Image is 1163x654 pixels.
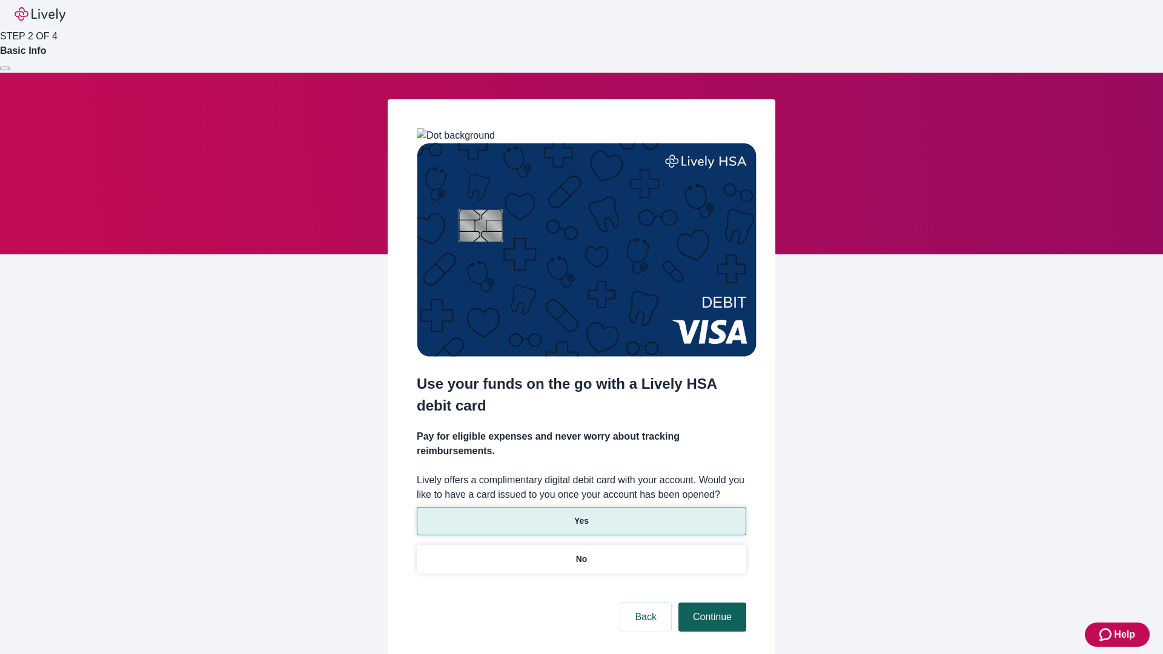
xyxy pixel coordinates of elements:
[1099,627,1114,642] svg: Zendesk support icon
[417,429,746,458] h4: Pay for eligible expenses and never worry about tracking reimbursements.
[15,7,65,22] img: Lively
[417,128,495,143] img: Dot background
[417,143,757,357] img: Debit card
[417,545,746,573] button: No
[678,603,746,632] button: Continue
[417,373,746,417] h2: Use your funds on the go with a Lively HSA debit card
[417,507,746,535] button: Yes
[1085,623,1150,647] button: Zendesk support iconHelp
[576,553,588,566] p: No
[417,473,746,502] label: Lively offers a complimentary digital debit card with your account. Would you like to have a card...
[1114,627,1135,642] span: Help
[574,515,589,527] p: Yes
[620,603,671,632] button: Back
